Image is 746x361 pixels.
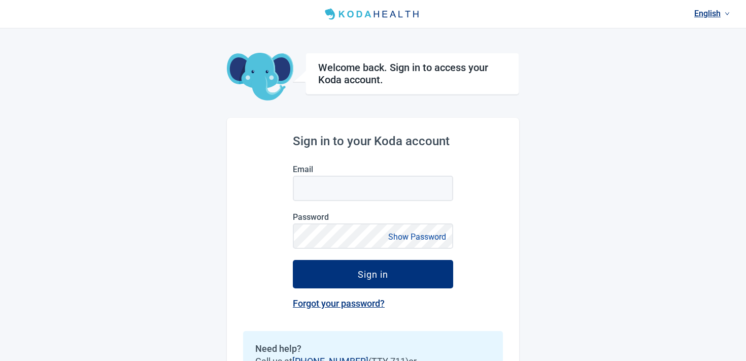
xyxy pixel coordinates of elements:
[358,269,388,279] div: Sign in
[293,260,453,288] button: Sign in
[321,6,425,22] img: Koda Health
[725,11,730,16] span: down
[293,212,453,222] label: Password
[293,134,453,148] h2: Sign in to your Koda account
[690,5,734,22] a: Current language: English
[227,53,293,102] img: Koda Elephant
[385,230,449,244] button: Show Password
[255,343,491,354] h2: Need help?
[318,61,506,86] h1: Welcome back. Sign in to access your Koda account.
[293,165,453,174] label: Email
[293,298,385,309] a: Forgot your password?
